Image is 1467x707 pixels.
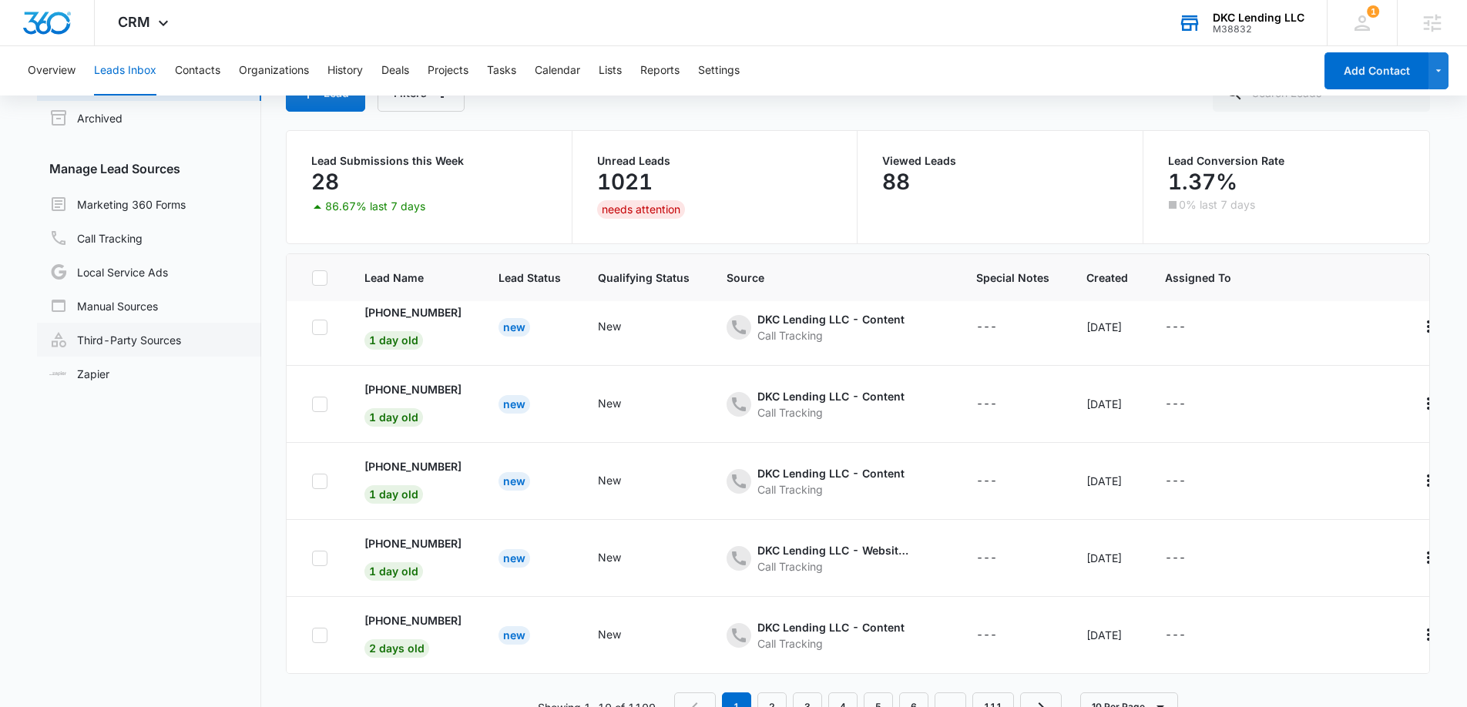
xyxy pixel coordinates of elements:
div: - - Select to Edit Field [976,626,1025,645]
a: New [499,397,530,410]
button: Add Contact [1324,52,1428,89]
div: - - Select to Edit Field [727,542,939,575]
div: DKC Lending LLC - Content [757,465,905,481]
div: [DATE] [1086,550,1128,566]
div: - - Select to Edit Field [727,465,932,498]
div: Call Tracking [757,327,905,343]
button: Actions [1416,391,1441,416]
a: Manual Sources [49,297,158,315]
div: Call Tracking [757,404,905,421]
div: account id [1213,24,1304,35]
div: - - Select to Edit Field [727,311,932,343]
button: Projects [428,46,468,95]
h3: Manage Lead Sources [37,159,261,178]
p: Lead Conversion Rate [1168,156,1405,166]
div: - - Select to Edit Field [1165,472,1214,491]
div: Call Tracking [757,481,905,498]
div: New [499,472,530,491]
a: Call Tracking [49,229,143,247]
div: --- [976,318,997,337]
div: --- [1165,626,1186,645]
div: - - Select to Edit Field [976,318,1025,337]
button: Actions [1416,545,1441,570]
p: 28 [311,169,339,194]
div: - - Select to Edit Field [598,395,649,414]
p: [PHONE_NUMBER] [364,458,462,474]
div: [DATE] [1086,627,1128,643]
button: Settings [698,46,740,95]
button: Leads Inbox [94,46,156,95]
div: New [499,318,530,337]
div: - - Select to Edit Field [1165,549,1214,568]
button: Deals [381,46,409,95]
a: [PHONE_NUMBER]1 day old [364,535,462,578]
button: Overview [28,46,76,95]
div: account name [1213,12,1304,24]
p: Viewed Leads [882,156,1118,166]
span: Lead Status [499,270,561,286]
div: New [598,626,621,642]
div: needs attention [597,200,685,219]
div: - - Select to Edit Field [598,626,649,645]
a: Third-Party Sources [49,330,181,349]
div: - - Select to Edit Field [976,395,1025,414]
button: Reports [640,46,680,95]
button: Contacts [175,46,220,95]
span: 1 day old [364,408,423,427]
div: [DATE] [1086,396,1128,412]
div: --- [976,549,997,568]
div: --- [1165,549,1186,568]
div: Call Tracking [757,558,911,575]
div: New [499,626,530,645]
div: New [598,549,621,565]
a: New [499,628,530,642]
span: 1 day old [364,562,423,581]
div: New [499,395,530,414]
a: [PHONE_NUMBER]2 days old [364,612,462,655]
span: CRM [118,14,150,30]
div: - - Select to Edit Field [1165,318,1214,337]
p: [PHONE_NUMBER] [364,304,462,320]
div: --- [976,626,997,645]
p: [PHONE_NUMBER] [364,612,462,628]
div: DKC Lending LLC - Content [757,311,905,327]
span: 1 day old [364,485,423,504]
span: 1 [1367,5,1379,18]
p: Lead Submissions this Week [311,156,547,166]
button: Tasks [487,46,516,95]
div: [DATE] [1086,473,1128,489]
div: New [598,318,621,334]
a: New [499,474,530,488]
p: 88 [882,169,910,194]
p: [PHONE_NUMBER] [364,535,462,551]
div: - - Select to Edit Field [976,549,1025,568]
a: New [499,551,530,565]
span: Source [727,270,939,286]
div: [DATE] [1086,319,1128,335]
button: Actions [1416,468,1441,493]
p: 0% last 7 days [1179,199,1255,210]
span: 1 day old [364,331,423,350]
span: Qualifying Status [598,270,690,286]
div: DKC Lending LLC - Content [757,619,905,635]
span: Created [1086,270,1128,286]
div: - - Select to Edit Field [1165,395,1214,414]
div: DKC Lending LLC - Website Ads [757,542,911,558]
div: - - Select to Edit Field [598,472,649,491]
span: Special Notes [976,270,1049,286]
button: Calendar [535,46,580,95]
a: [PHONE_NUMBER]1 day old [364,381,462,424]
div: - - Select to Edit Field [727,388,932,421]
p: [PHONE_NUMBER] [364,381,462,397]
div: New [598,472,621,488]
span: Lead Name [364,270,462,286]
div: notifications count [1367,5,1379,18]
span: Assigned To [1165,270,1231,286]
p: Unread Leads [597,156,833,166]
div: - - Select to Edit Field [598,318,649,337]
div: --- [976,472,997,491]
a: Local Service Ads [49,263,168,281]
a: Archived [49,109,123,127]
p: 1021 [597,169,653,194]
a: New [499,320,530,333]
